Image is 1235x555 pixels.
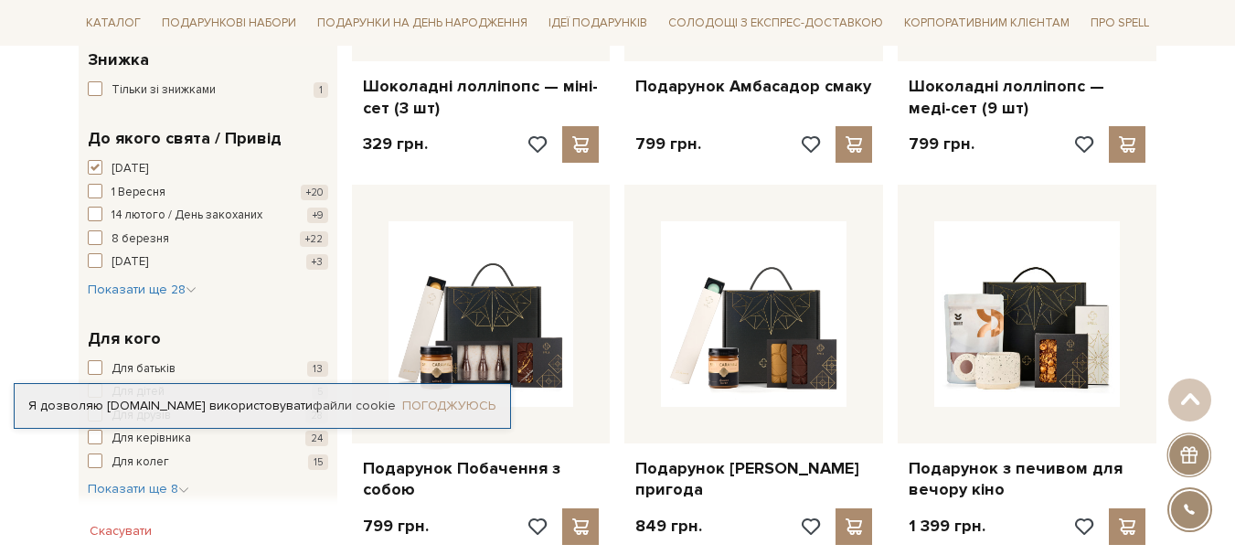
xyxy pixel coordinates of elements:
[308,454,328,470] span: 15
[88,230,328,249] button: 8 березня +22
[112,184,165,202] span: 1 Вересня
[88,184,328,202] button: 1 Вересня +20
[301,185,328,200] span: +20
[363,516,429,537] p: 799 грн.
[88,81,328,100] button: Тільки зі знижками 1
[154,9,303,37] a: Подарункові набори
[307,361,328,377] span: 13
[363,133,428,155] p: 329 грн.
[112,253,148,272] span: [DATE]
[313,398,396,413] a: файли cookie
[88,126,282,151] span: До якого свята / Привід
[88,430,328,448] button: Для керівника 24
[112,454,169,472] span: Для колег
[363,458,600,501] a: Подарунок Побачення з собою
[88,480,189,498] button: Показати ще 8
[1083,9,1156,37] a: Про Spell
[909,133,974,155] p: 799 грн.
[79,517,163,546] button: Скасувати
[88,454,328,472] button: Для колег 15
[635,76,872,97] a: Подарунок Амбасадор смаку
[88,160,328,178] button: [DATE]
[909,76,1145,119] a: Шоколадні лолліпопс — меді-сет (9 шт)
[661,7,890,38] a: Солодощі з експрес-доставкою
[112,430,191,448] span: Для керівника
[300,231,328,247] span: +22
[635,458,872,501] a: Подарунок [PERSON_NAME] пригода
[88,48,149,72] span: Знижка
[909,516,985,537] p: 1 399 грн.
[402,398,495,414] a: Погоджуюсь
[112,81,216,100] span: Тільки зі знижками
[88,281,197,299] button: Показати ще 28
[363,76,600,119] a: Шоколадні лолліпопс — міні-сет (3 шт)
[314,82,328,98] span: 1
[306,254,328,270] span: +3
[307,208,328,223] span: +9
[112,230,169,249] span: 8 березня
[79,9,148,37] a: Каталог
[897,9,1077,37] a: Корпоративним клієнтам
[635,133,701,155] p: 799 грн.
[305,431,328,446] span: 24
[88,282,197,297] span: Показати ще 28
[112,207,262,225] span: 14 лютого / День закоханих
[88,360,328,379] button: Для батьків 13
[112,160,148,178] span: [DATE]
[88,207,328,225] button: 14 лютого / День закоханих +9
[88,481,189,496] span: Показати ще 8
[541,9,655,37] a: Ідеї подарунків
[310,9,535,37] a: Подарунки на День народження
[635,516,702,537] p: 849 грн.
[909,458,1145,501] a: Подарунок з печивом для вечору кіно
[15,398,510,414] div: Я дозволяю [DOMAIN_NAME] використовувати
[88,253,328,272] button: [DATE] +3
[112,360,176,379] span: Для батьків
[88,326,161,351] span: Для кого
